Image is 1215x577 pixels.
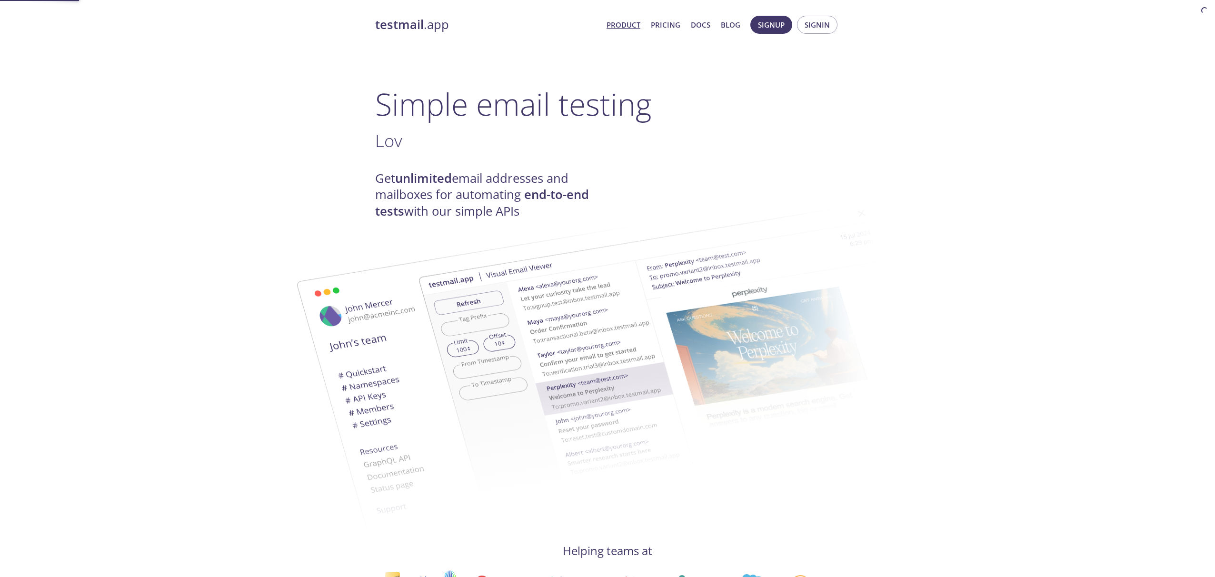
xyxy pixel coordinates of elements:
[375,86,840,122] h1: Simple email testing
[375,17,599,33] a: testmail.app
[395,170,452,187] strong: unlimited
[750,16,792,34] button: Signup
[805,19,830,31] span: Signin
[375,170,607,219] h4: Get email addresses and mailboxes for automating with our simple APIs
[797,16,837,34] button: Signin
[375,16,424,33] strong: testmail
[375,543,840,558] h4: Helping teams at
[691,19,710,31] a: Docs
[261,220,775,543] img: testmail-email-viewer
[651,19,680,31] a: Pricing
[758,19,785,31] span: Signup
[375,129,402,152] span: Lov
[607,19,640,31] a: Product
[375,186,589,219] strong: end-to-end tests
[418,189,932,512] img: testmail-email-viewer
[721,19,740,31] a: Blog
